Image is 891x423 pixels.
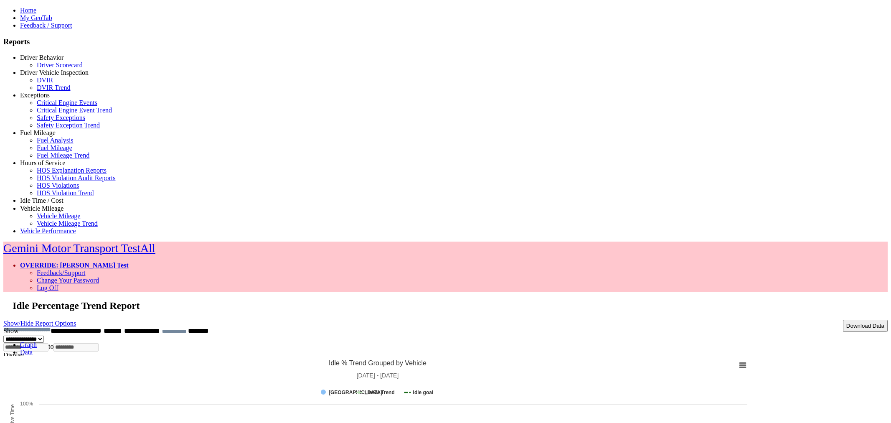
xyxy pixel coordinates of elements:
[37,107,112,114] a: Critical Engine Event Trend
[37,182,79,189] a: HOS Violations
[37,269,85,276] a: Feedback/Support
[3,352,24,359] label: Display
[37,174,116,181] a: HOS Violation Audit Reports
[329,359,426,367] tspan: Idle % Trend Grouped by Vehicle
[365,390,395,395] tspan: Linear Trend
[3,318,76,329] a: Show/Hide Report Options
[3,242,155,255] a: Gemini Motor Transport TestAll
[48,343,53,350] span: to
[20,262,129,269] a: OVERRIDE: [PERSON_NAME] Test
[37,122,100,129] a: Safety Exception Trend
[20,69,89,76] a: Driver Vehicle Inspection
[37,84,70,91] a: DVIR Trend
[37,61,83,69] a: Driver Scorecard
[3,327,18,334] label: Show
[37,284,58,291] a: Log Off
[20,14,52,21] a: My GeoTab
[37,189,94,196] a: HOS Violation Trend
[20,22,72,29] a: Feedback / Support
[20,349,33,356] a: Data
[843,320,888,332] button: Download Data
[20,401,33,407] text: 100%
[20,205,63,212] a: Vehicle Mileage
[37,137,74,144] a: Fuel Analysis
[37,152,89,159] a: Fuel Mileage Trend
[20,129,56,136] a: Fuel Mileage
[357,372,399,379] tspan: [DATE] - [DATE]
[37,220,98,227] a: Vehicle Mileage Trend
[13,300,888,311] h2: Idle Percentage Trend Report
[37,144,72,151] a: Fuel Mileage
[37,114,85,121] a: Safety Exceptions
[20,54,63,61] a: Driver Behavior
[20,7,36,14] a: Home
[413,390,434,395] tspan: Idle goal
[37,167,107,174] a: HOS Explanation Reports
[20,197,63,204] a: Idle Time / Cost
[37,212,80,219] a: Vehicle Mileage
[37,277,99,284] a: Change Your Password
[329,390,382,395] tspan: [GEOGRAPHIC_DATA]
[20,159,65,166] a: Hours of Service
[37,76,53,84] a: DVIR
[37,99,97,106] a: Critical Engine Events
[20,92,50,99] a: Exceptions
[3,37,888,46] h3: Reports
[20,341,37,348] a: Graph
[20,227,76,234] a: Vehicle Performance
